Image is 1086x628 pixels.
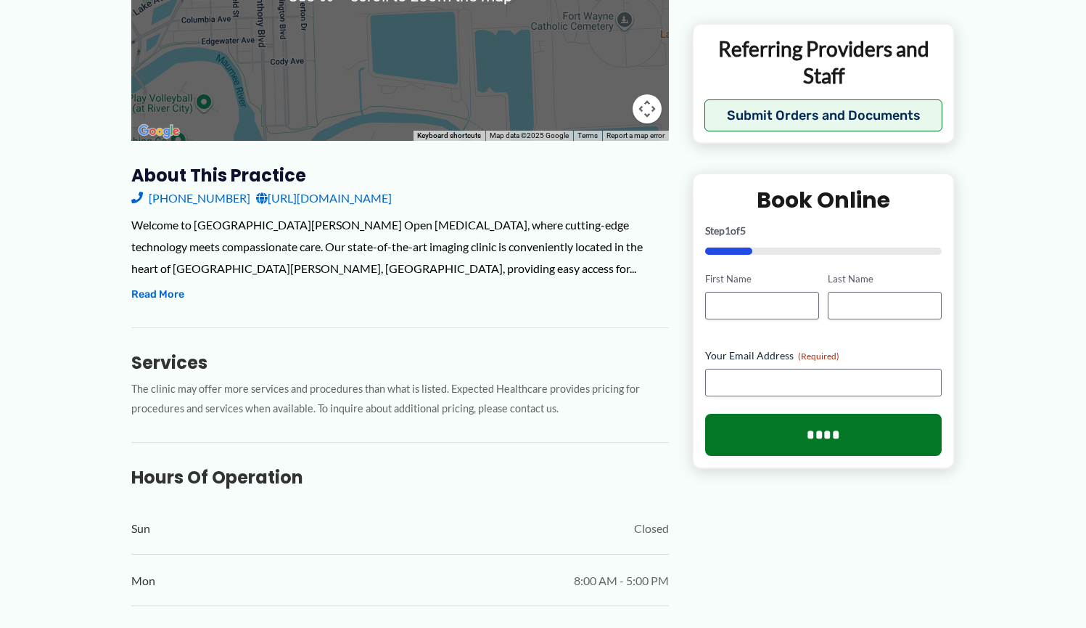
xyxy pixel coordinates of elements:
[705,348,942,362] label: Your Email Address
[256,187,392,209] a: [URL][DOMAIN_NAME]
[606,131,665,139] a: Report a map error
[131,570,155,592] span: Mon
[725,224,731,237] span: 1
[417,131,481,141] button: Keyboard shortcuts
[131,380,669,419] p: The clinic may offer more services and procedures than what is listed. Expected Healthcare provid...
[704,99,943,131] button: Submit Orders and Documents
[490,131,569,139] span: Map data ©2025 Google
[131,214,669,279] div: Welcome to [GEOGRAPHIC_DATA][PERSON_NAME] Open [MEDICAL_DATA], where cutting-edge technology meet...
[740,224,746,237] span: 5
[577,131,598,139] a: Terms (opens in new tab)
[131,466,669,489] h3: Hours of Operation
[135,122,183,141] a: Open this area in Google Maps (opens a new window)
[633,94,662,123] button: Map camera controls
[131,351,669,374] h3: Services
[131,286,184,303] button: Read More
[634,518,669,539] span: Closed
[798,350,839,361] span: (Required)
[131,518,150,539] span: Sun
[705,226,942,236] p: Step of
[131,164,669,187] h3: About this practice
[135,122,183,141] img: Google
[131,187,250,209] a: [PHONE_NUMBER]
[705,186,942,214] h2: Book Online
[704,36,943,89] p: Referring Providers and Staff
[705,272,819,286] label: First Name
[828,272,942,286] label: Last Name
[574,570,669,592] span: 8:00 AM - 5:00 PM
